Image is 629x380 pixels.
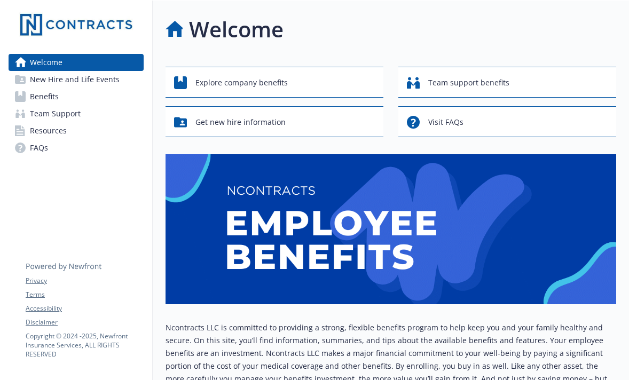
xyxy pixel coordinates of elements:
span: Get new hire information [195,112,286,132]
img: overview page banner [166,154,616,304]
button: Get new hire information [166,106,383,137]
a: Disclaimer [26,318,143,327]
span: Explore company benefits [195,73,288,93]
button: Team support benefits [398,67,616,98]
a: Resources [9,122,144,139]
a: Welcome [9,54,144,71]
span: Benefits [30,88,59,105]
span: Visit FAQs [428,112,463,132]
a: New Hire and Life Events [9,71,144,88]
a: Team Support [9,105,144,122]
h1: Welcome [189,13,284,45]
span: Welcome [30,54,62,71]
a: Terms [26,290,143,299]
span: New Hire and Life Events [30,71,120,88]
span: Team Support [30,105,81,122]
span: Resources [30,122,67,139]
button: Visit FAQs [398,106,616,137]
span: Team support benefits [428,73,509,93]
a: Privacy [26,276,143,286]
a: Benefits [9,88,144,105]
button: Explore company benefits [166,67,383,98]
a: FAQs [9,139,144,156]
span: FAQs [30,139,48,156]
p: Copyright © 2024 - 2025 , Newfront Insurance Services, ALL RIGHTS RESERVED [26,331,143,359]
a: Accessibility [26,304,143,313]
